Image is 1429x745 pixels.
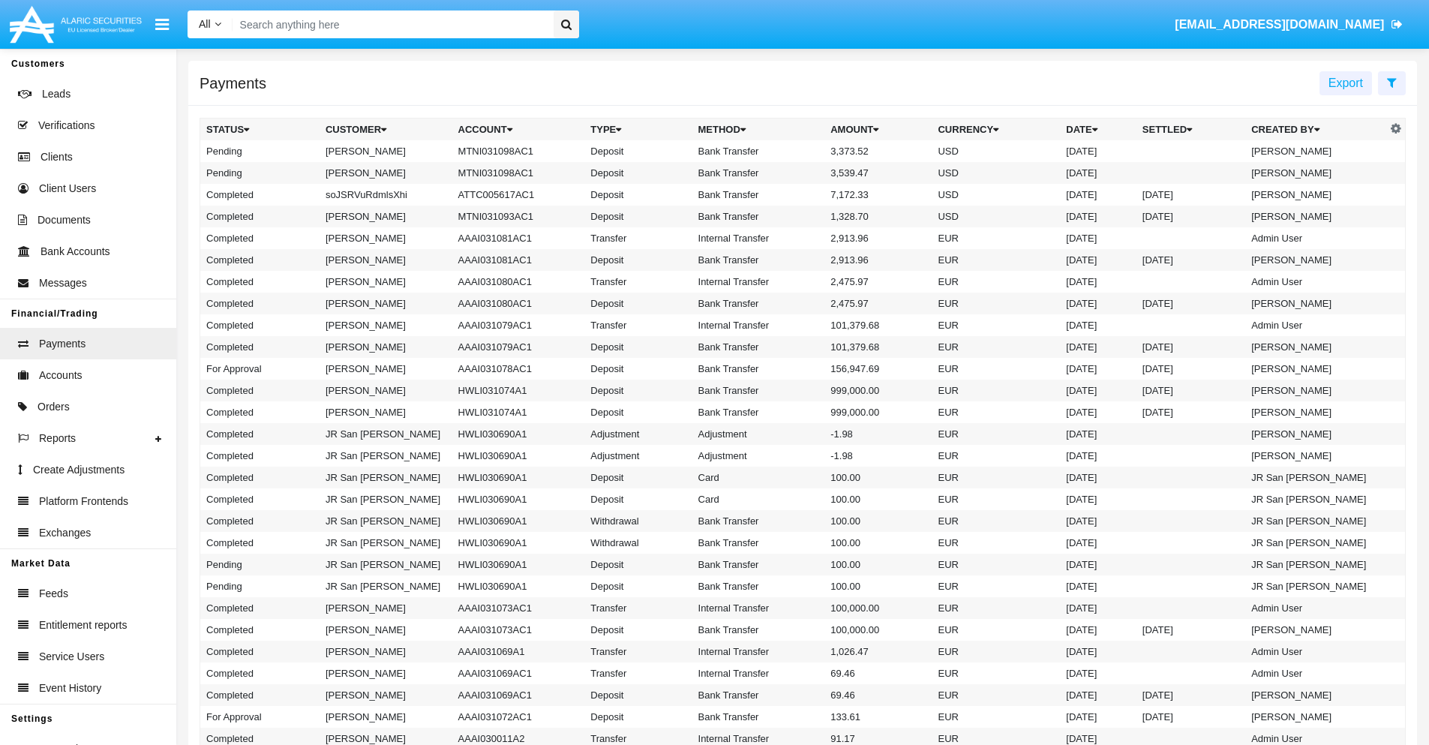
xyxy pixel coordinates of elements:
[200,619,320,641] td: Completed
[452,488,585,510] td: HWLI030690A1
[452,554,585,575] td: HWLI030690A1
[39,431,76,446] span: Reports
[1328,77,1363,89] span: Export
[1245,358,1386,380] td: [PERSON_NAME]
[1245,641,1386,662] td: Admin User
[824,619,932,641] td: 100,000.00
[1060,706,1136,728] td: [DATE]
[932,575,1060,597] td: EUR
[39,525,91,541] span: Exchanges
[320,162,452,184] td: [PERSON_NAME]
[200,510,320,532] td: Completed
[932,227,1060,249] td: EUR
[692,554,825,575] td: Bank Transfer
[824,684,932,706] td: 69.46
[584,314,692,336] td: Transfer
[320,597,452,619] td: [PERSON_NAME]
[824,249,932,271] td: 2,913.96
[200,227,320,249] td: Completed
[692,706,825,728] td: Bank Transfer
[39,275,87,291] span: Messages
[320,619,452,641] td: [PERSON_NAME]
[932,641,1060,662] td: EUR
[1060,662,1136,684] td: [DATE]
[452,184,585,206] td: ATTC005617AC1
[584,401,692,423] td: Deposit
[932,293,1060,314] td: EUR
[452,401,585,423] td: HWLI031074A1
[1060,619,1136,641] td: [DATE]
[1245,271,1386,293] td: Admin User
[1060,554,1136,575] td: [DATE]
[1319,71,1372,95] button: Export
[1060,575,1136,597] td: [DATE]
[200,314,320,336] td: Completed
[39,617,128,633] span: Entitlement reports
[932,140,1060,162] td: USD
[1060,488,1136,510] td: [DATE]
[1060,532,1136,554] td: [DATE]
[452,619,585,641] td: AAAI031073AC1
[932,467,1060,488] td: EUR
[320,184,452,206] td: soJSRVuRdmlsXhi
[692,119,825,141] th: Method
[692,227,825,249] td: Internal Transfer
[452,314,585,336] td: AAAI031079AC1
[932,488,1060,510] td: EUR
[1245,488,1386,510] td: JR San [PERSON_NAME]
[200,641,320,662] td: Completed
[584,358,692,380] td: Deposit
[320,140,452,162] td: [PERSON_NAME]
[1245,445,1386,467] td: [PERSON_NAME]
[452,662,585,684] td: AAAI031069AC1
[1245,706,1386,728] td: [PERSON_NAME]
[1136,206,1245,227] td: [DATE]
[932,706,1060,728] td: EUR
[1136,184,1245,206] td: [DATE]
[200,77,266,89] h5: Payments
[824,510,932,532] td: 100.00
[320,662,452,684] td: [PERSON_NAME]
[320,314,452,336] td: [PERSON_NAME]
[932,684,1060,706] td: EUR
[692,401,825,423] td: Bank Transfer
[692,662,825,684] td: Internal Transfer
[692,380,825,401] td: Bank Transfer
[1245,140,1386,162] td: [PERSON_NAME]
[584,488,692,510] td: Deposit
[452,162,585,184] td: MTNI031098AC1
[932,554,1060,575] td: EUR
[200,445,320,467] td: Completed
[584,532,692,554] td: Withdrawal
[320,684,452,706] td: [PERSON_NAME]
[200,119,320,141] th: Status
[200,467,320,488] td: Completed
[584,619,692,641] td: Deposit
[452,575,585,597] td: HWLI030690A1
[38,212,91,228] span: Documents
[1060,684,1136,706] td: [DATE]
[1060,314,1136,336] td: [DATE]
[1136,119,1245,141] th: Settled
[8,2,144,47] img: Logo image
[452,684,585,706] td: AAAI031069AC1
[584,271,692,293] td: Transfer
[824,293,932,314] td: 2,475.97
[452,358,585,380] td: AAAI031078AC1
[320,271,452,293] td: [PERSON_NAME]
[584,554,692,575] td: Deposit
[584,641,692,662] td: Transfer
[320,532,452,554] td: JR San [PERSON_NAME]
[452,641,585,662] td: AAAI031069A1
[692,467,825,488] td: Card
[320,227,452,249] td: [PERSON_NAME]
[584,140,692,162] td: Deposit
[320,467,452,488] td: JR San [PERSON_NAME]
[824,445,932,467] td: -1.98
[320,249,452,271] td: [PERSON_NAME]
[584,467,692,488] td: Deposit
[1245,662,1386,684] td: Admin User
[452,423,585,445] td: HWLI030690A1
[824,162,932,184] td: 3,539.47
[38,399,70,415] span: Orders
